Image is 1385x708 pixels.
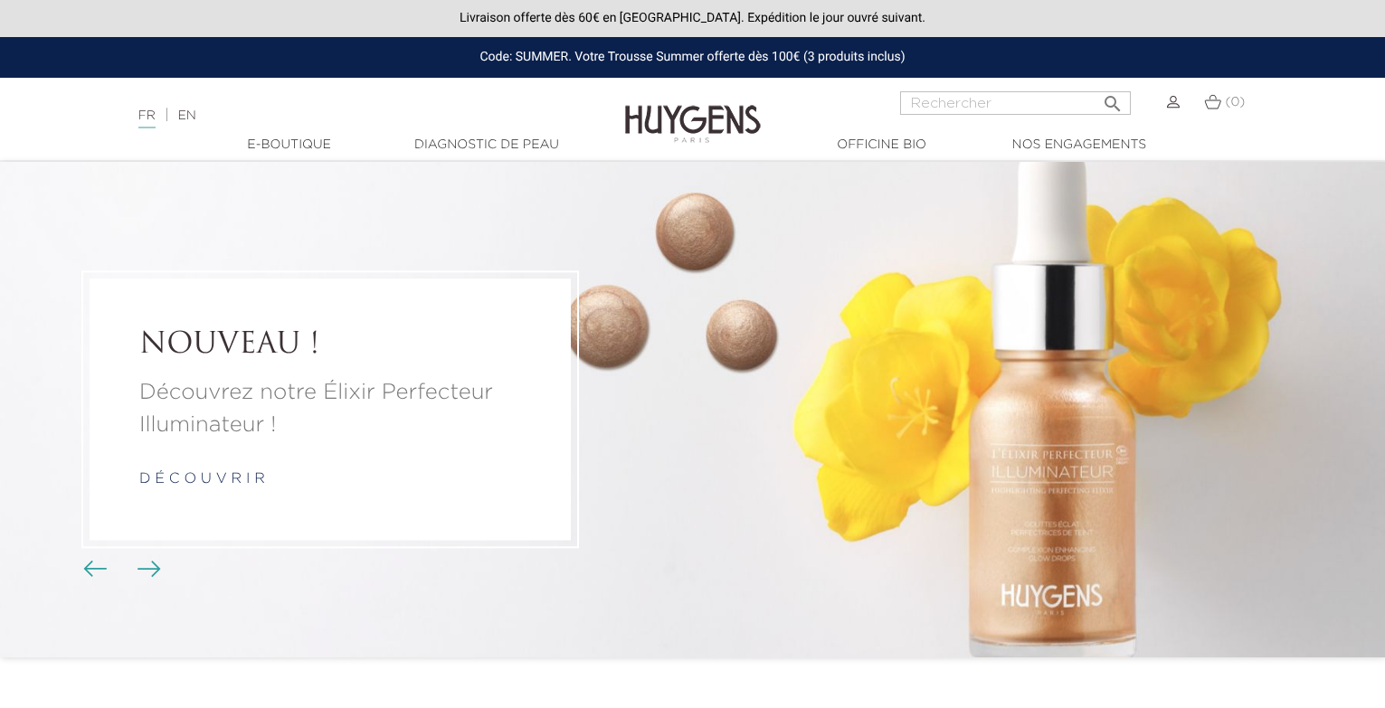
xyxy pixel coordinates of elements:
div: Boutons du carrousel [90,556,149,583]
a: Nos engagements [989,136,1170,155]
a: E-Boutique [199,136,380,155]
button:  [1096,86,1129,110]
img: Huygens [625,76,761,146]
a: Diagnostic de peau [396,136,577,155]
input: Rechercher [900,91,1131,115]
a: Officine Bio [792,136,972,155]
a: d é c o u v r i r [139,473,265,487]
a: EN [177,109,195,122]
a: FR [138,109,156,128]
a: Découvrez notre Élixir Perfecteur Illuminateur ! [139,377,521,442]
a: NOUVEAU ! [139,328,521,363]
span: (0) [1225,96,1245,109]
div: | [129,105,564,127]
i:  [1102,88,1124,109]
